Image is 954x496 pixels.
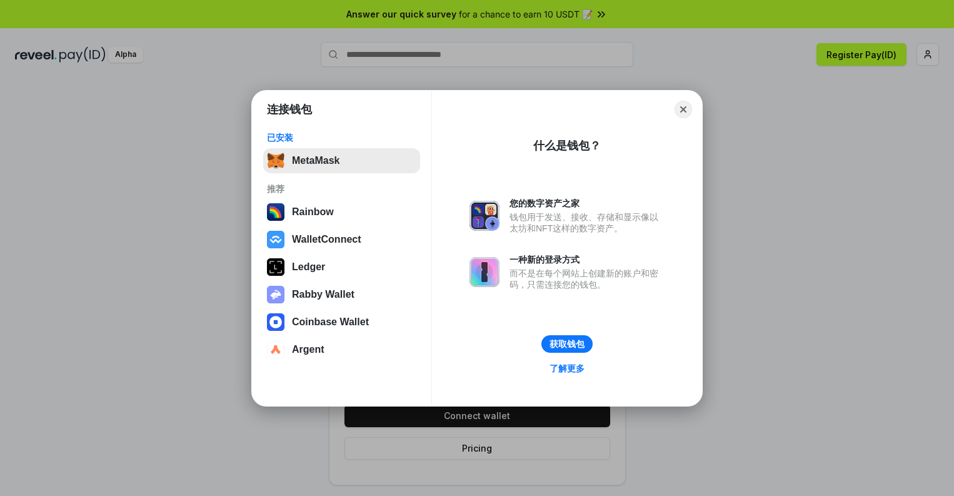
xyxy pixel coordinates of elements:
div: Argent [292,344,324,355]
button: WalletConnect [263,227,420,252]
div: 什么是钱包？ [533,138,601,153]
div: WalletConnect [292,234,361,245]
button: 获取钱包 [541,335,593,353]
button: Close [675,101,692,118]
img: svg+xml,%3Csvg%20width%3D%2228%22%20height%3D%2228%22%20viewBox%3D%220%200%2028%2028%22%20fill%3D... [267,341,284,358]
button: Coinbase Wallet [263,310,420,335]
div: 而不是在每个网站上创建新的账户和密码，只需连接您的钱包。 [510,268,665,290]
div: Ledger [292,261,325,273]
h1: 连接钱包 [267,102,312,117]
img: svg+xml,%3Csvg%20xmlns%3D%22http%3A%2F%2Fwww.w3.org%2F2000%2Fsvg%22%20fill%3D%22none%22%20viewBox... [267,286,284,303]
div: 已安装 [267,132,416,143]
div: 获取钱包 [550,338,585,350]
button: Ledger [263,255,420,280]
button: Rainbow [263,200,420,225]
div: Rainbow [292,206,334,218]
img: svg+xml,%3Csvg%20width%3D%2228%22%20height%3D%2228%22%20viewBox%3D%220%200%2028%2028%22%20fill%3D... [267,313,284,331]
img: svg+xml,%3Csvg%20width%3D%2228%22%20height%3D%2228%22%20viewBox%3D%220%200%2028%2028%22%20fill%3D... [267,231,284,248]
img: svg+xml,%3Csvg%20fill%3D%22none%22%20height%3D%2233%22%20viewBox%3D%220%200%2035%2033%22%20width%... [267,152,284,170]
div: Rabby Wallet [292,289,354,300]
div: 钱包用于发送、接收、存储和显示像以太坊和NFT这样的数字资产。 [510,211,665,234]
img: svg+xml,%3Csvg%20xmlns%3D%22http%3A%2F%2Fwww.w3.org%2F2000%2Fsvg%22%20fill%3D%22none%22%20viewBox... [469,257,500,287]
div: MetaMask [292,155,339,166]
img: svg+xml,%3Csvg%20width%3D%22120%22%20height%3D%22120%22%20viewBox%3D%220%200%20120%20120%22%20fil... [267,203,284,221]
div: Coinbase Wallet [292,316,369,328]
div: 了解更多 [550,363,585,374]
div: 您的数字资产之家 [510,198,665,209]
div: 一种新的登录方式 [510,254,665,265]
button: Rabby Wallet [263,282,420,307]
div: 推荐 [267,183,416,195]
a: 了解更多 [542,360,592,377]
img: svg+xml,%3Csvg%20xmlns%3D%22http%3A%2F%2Fwww.w3.org%2F2000%2Fsvg%22%20fill%3D%22none%22%20viewBox... [469,201,500,231]
button: MetaMask [263,148,420,173]
img: svg+xml,%3Csvg%20xmlns%3D%22http%3A%2F%2Fwww.w3.org%2F2000%2Fsvg%22%20width%3D%2228%22%20height%3... [267,258,284,276]
button: Argent [263,337,420,362]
